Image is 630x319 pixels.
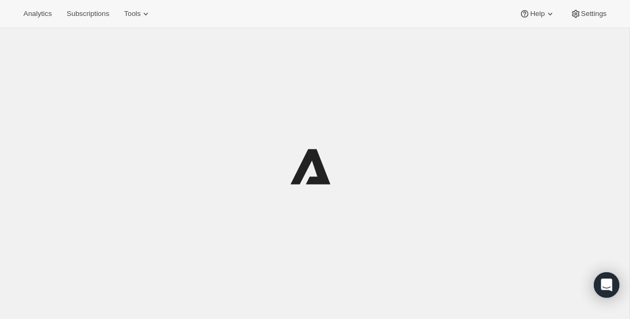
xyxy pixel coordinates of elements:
span: Tools [124,10,140,18]
button: Settings [564,6,613,21]
button: Subscriptions [60,6,115,21]
span: Help [530,10,544,18]
span: Settings [581,10,607,18]
span: Analytics [23,10,52,18]
span: Subscriptions [67,10,109,18]
div: Open Intercom Messenger [594,272,619,298]
button: Analytics [17,6,58,21]
button: Tools [118,6,157,21]
button: Help [513,6,561,21]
